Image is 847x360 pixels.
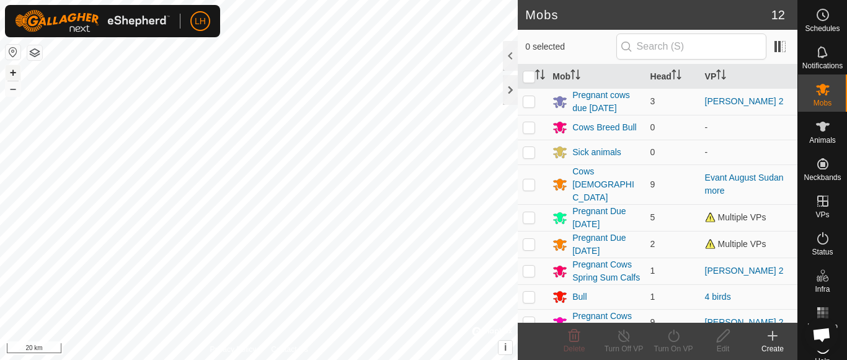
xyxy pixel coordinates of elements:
span: 3 [650,96,655,106]
div: Pregnant Cows Fall Calvers [572,310,640,336]
span: Multiple VPs [705,212,766,222]
span: VPs [815,211,829,218]
span: Delete [564,344,585,353]
div: Cows [DEMOGRAPHIC_DATA] [572,165,640,204]
div: Sick animals [572,146,621,159]
div: Pregnant Cows Spring Sum Calfs [572,258,640,284]
div: Pregnant Due [DATE] [572,205,640,231]
span: 12 [771,6,785,24]
span: Notifications [802,62,843,70]
span: Mobs [814,99,831,107]
span: Heatmap [807,323,838,330]
div: Edit [698,343,748,354]
span: 9 [650,179,655,189]
span: 9 [650,317,655,327]
span: 1 [650,266,655,276]
a: Evant August Sudan more [705,173,784,196]
a: [PERSON_NAME] 2 [705,266,784,276]
span: Status [812,248,833,256]
span: 0 [650,147,655,157]
div: Pregnant Due [DATE] [572,232,640,258]
span: 0 selected [525,40,616,53]
p-sorticon: Activate to sort [672,71,681,81]
img: Gallagher Logo [15,10,170,32]
span: 2 [650,239,655,249]
span: 1 [650,292,655,302]
p-sorticon: Activate to sort [570,71,580,81]
div: Create [748,343,797,354]
button: Map Layers [27,45,42,60]
button: i [499,341,512,354]
div: Bull [572,290,587,304]
a: 4 birds [705,292,731,302]
th: VP [700,65,797,89]
p-sorticon: Activate to sort [716,71,726,81]
span: Infra [815,286,830,293]
a: [PERSON_NAME] 2 [705,317,784,327]
div: Cows Breed Bull [572,121,637,134]
input: Search (S) [616,34,766,60]
a: Contact Us [271,344,308,355]
td: - [700,115,797,140]
span: Multiple VPs [705,239,766,249]
span: i [504,342,507,353]
h2: Mobs [525,7,771,22]
div: Open chat [805,318,838,351]
div: Pregnant cows due [DATE] [572,89,640,115]
a: Privacy Policy [210,344,257,355]
span: 5 [650,212,655,222]
td: - [700,140,797,164]
span: Neckbands [804,174,841,181]
th: Head [645,65,700,89]
span: 0 [650,122,655,132]
button: + [6,65,20,80]
span: LH [195,15,206,28]
div: Turn On VP [649,343,698,354]
p-sorticon: Activate to sort [535,71,545,81]
span: Animals [809,137,836,144]
div: Turn Off VP [599,343,649,354]
th: Mob [548,65,645,89]
span: Schedules [805,25,840,32]
a: [PERSON_NAME] 2 [705,96,784,106]
button: Reset Map [6,45,20,60]
button: – [6,81,20,96]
